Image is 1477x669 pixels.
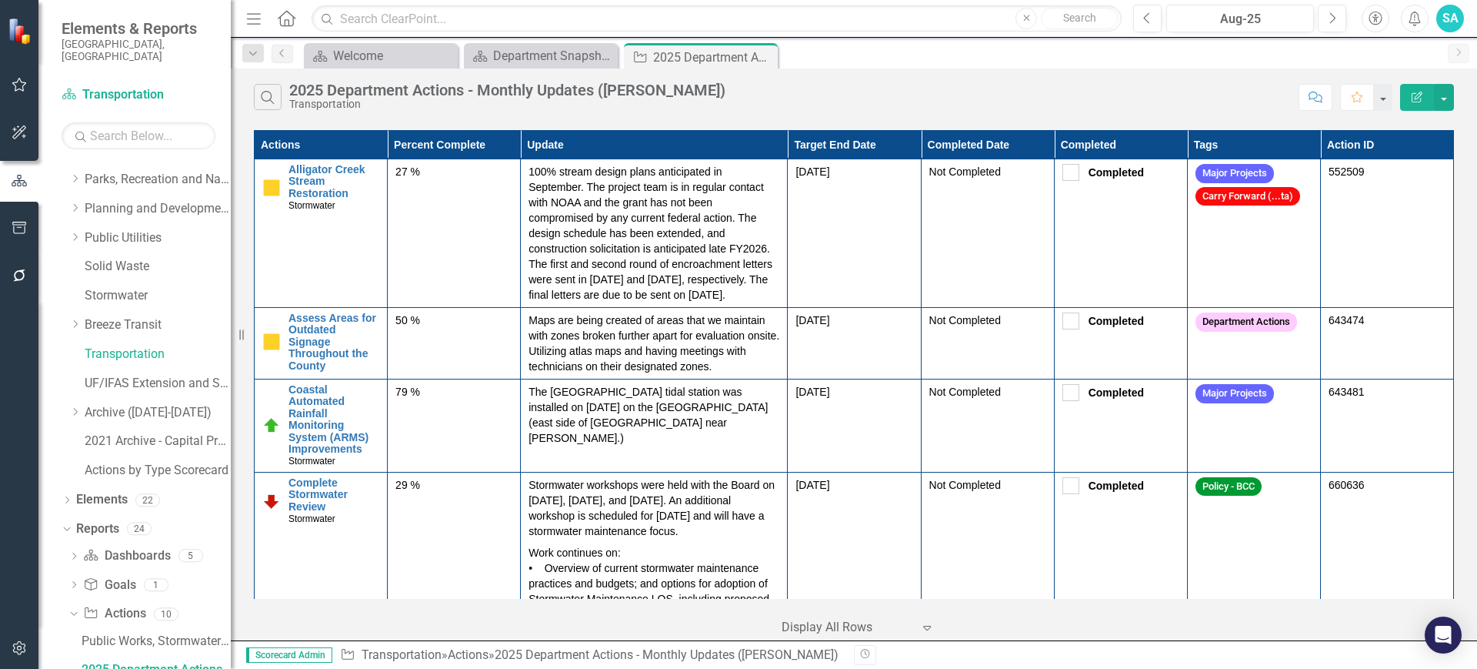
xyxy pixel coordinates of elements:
p: Work continues on: • Overview of current stormwater maintenance practices and budgets; and option... [528,542,779,625]
td: Double-Click to Edit [921,159,1054,308]
div: 643481 [1329,384,1445,400]
a: Actions [83,605,145,623]
span: [DATE] [795,479,829,491]
td: Double-Click to Edit [521,159,788,308]
td: Double-Click to Edit [388,308,521,380]
span: [DATE] [795,386,829,398]
a: Transportation [62,86,215,104]
div: 1 [144,578,168,591]
a: Complete Stormwater Review [288,477,379,513]
a: Transportation [362,647,442,662]
p: Stormwater workshops were held with the Board on [DATE], [DATE], and [DATE]. An additional worksh... [528,477,779,542]
span: Search [1063,12,1096,24]
span: Policy - BCC [1195,477,1262,497]
div: 643474 [1329,313,1445,328]
div: 660636 [1329,477,1445,493]
a: Elements [76,491,128,509]
a: Dashboards [83,547,170,565]
td: Double-Click to Edit [1054,380,1187,473]
span: Stormwater [288,513,335,524]
span: Department Actions [1195,313,1297,332]
a: Transportation [85,346,231,363]
div: 5 [178,550,203,563]
div: Department Snapshot [493,46,614,65]
img: Caution [262,333,281,351]
div: 22 [135,493,160,507]
a: Planning and Development Services [85,200,231,218]
div: » » [340,647,842,664]
td: Double-Click to Edit Right Click for Context Menu [255,159,388,308]
td: Double-Click to Edit [1054,159,1187,308]
a: Parks, Recreation and Natural Resources [85,171,231,189]
td: Double-Click to Edit [921,380,1054,473]
div: 50 % [395,313,512,328]
div: 27 % [395,164,512,179]
td: Double-Click to Edit Right Click for Context Menu [255,308,388,380]
td: Double-Click to Edit [388,159,521,308]
td: Double-Click to Edit [788,380,921,473]
a: Actions by Type Scorecard [85,462,231,480]
td: Double-Click to Edit [1187,159,1320,308]
div: 24 [127,523,152,536]
div: Open Intercom Messenger [1425,617,1462,654]
p: The [GEOGRAPHIC_DATA] tidal station was installed on [DATE] on the [GEOGRAPHIC_DATA] (east side o... [528,384,779,446]
button: SA [1436,5,1464,32]
td: Double-Click to Edit Right Click for Context Menu [255,380,388,473]
div: 10 [154,607,178,620]
span: Stormwater [288,200,335,211]
div: 2025 Department Actions - Monthly Updates ([PERSON_NAME]) [495,647,839,662]
a: Solid Waste [85,258,231,276]
a: Alligator Creek Stream Restoration [288,164,379,199]
div: 2025 Department Actions - Monthly Updates ([PERSON_NAME]) [289,82,725,99]
td: Double-Click to Edit [1187,308,1320,380]
a: Public Utilities [85,229,231,247]
td: Double-Click to Edit [1054,308,1187,380]
button: Search [1041,8,1118,29]
a: Department Snapshot [468,46,614,65]
div: Not Completed [929,477,1046,493]
p: 100% stream design plans anticipated in September. The project team is in regular contact with NO... [528,164,779,303]
div: Not Completed [929,384,1046,400]
td: Double-Click to Edit [1187,380,1320,473]
span: [DATE] [795,166,829,178]
a: Goals [83,577,135,594]
div: Aug-25 [1172,10,1309,28]
div: Public Works, Stormwater Actions [82,634,231,648]
a: Coastal Automated Rainfall Monitoring System (ARMS) Improvements [288,384,379,455]
span: [DATE] [795,314,829,326]
td: Double-Click to Edit [521,308,788,380]
span: Scorecard Admin [246,647,332,663]
div: Transportation [289,99,725,110]
div: 29 % [395,477,512,493]
span: Elements & Reports [62,19,215,38]
td: Double-Click to Edit [921,308,1054,380]
a: Breeze Transit [85,316,231,334]
small: [GEOGRAPHIC_DATA], [GEOGRAPHIC_DATA] [62,38,215,63]
a: Welcome [308,46,454,65]
img: Below Plan [262,492,281,510]
td: Double-Click to Edit [788,308,921,380]
a: Assess Areas for Outdated Signage Throughout the County [288,313,379,372]
div: Not Completed [929,164,1046,179]
td: Double-Click to Edit [388,380,521,473]
a: Actions [448,647,488,662]
div: Welcome [333,46,454,65]
p: Maps are being created of areas that we maintain with zones broken further apart for evaluation o... [528,313,779,374]
a: Stormwater [85,287,231,305]
td: Double-Click to Edit [788,159,921,308]
a: Reports [76,520,119,538]
div: 79 % [395,384,512,400]
td: Double-Click to Edit [521,380,788,473]
a: UF/IFAS Extension and Sustainability [85,375,231,393]
span: Carry Forward (...ta) [1195,187,1300,206]
span: Major Projects [1195,384,1274,403]
a: Public Works, Stormwater Actions [78,628,231,653]
input: Search Below... [62,122,215,149]
span: Major Projects [1195,164,1274,183]
button: Aug-25 [1166,5,1314,32]
a: Archive ([DATE]-[DATE]) [85,404,231,422]
span: Stormwater [288,456,335,467]
img: On Target [262,416,281,435]
img: ClearPoint Strategy [8,18,35,45]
